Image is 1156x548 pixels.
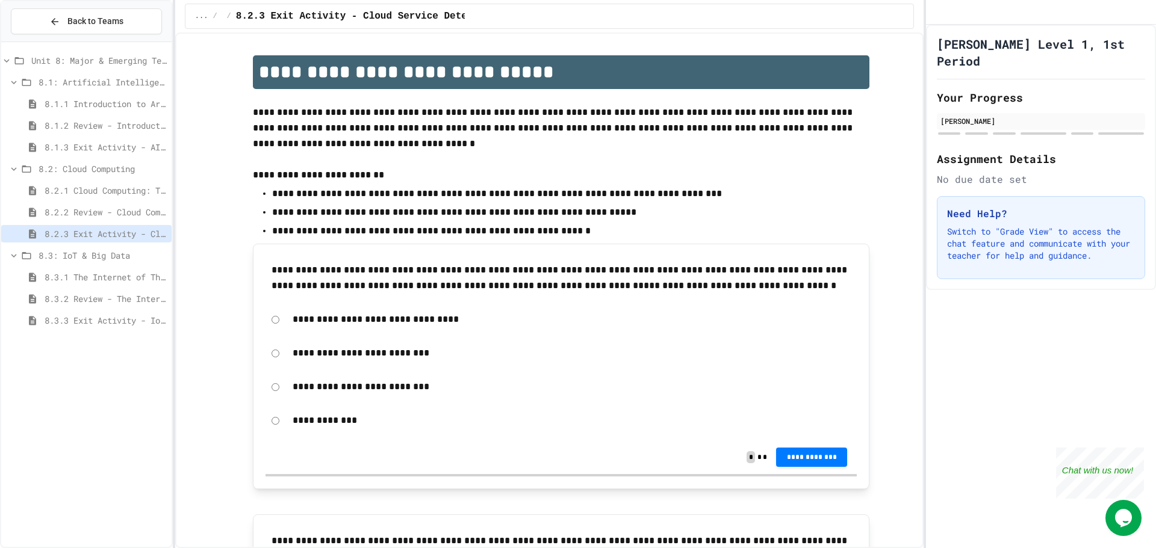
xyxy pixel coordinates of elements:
[31,54,167,67] span: Unit 8: Major & Emerging Technologies
[940,115,1142,126] div: [PERSON_NAME]
[45,227,167,240] span: 8.2.3 Exit Activity - Cloud Service Detective
[937,172,1145,186] div: No due date set
[937,89,1145,106] h2: Your Progress
[227,11,231,21] span: /
[45,314,167,327] span: 8.3.3 Exit Activity - IoT Data Detective Challenge
[947,206,1135,221] h3: Need Help?
[45,119,167,132] span: 8.1.2 Review - Introduction to Artificial Intelligence
[45,97,167,110] span: 8.1.1 Introduction to Artificial Intelligence
[937,35,1145,69] h1: [PERSON_NAME] Level 1, 1st Period
[45,292,167,305] span: 8.3.2 Review - The Internet of Things and Big Data
[39,249,167,262] span: 8.3: IoT & Big Data
[213,11,217,21] span: /
[11,8,162,34] button: Back to Teams
[937,150,1145,167] h2: Assignment Details
[45,141,167,153] span: 8.1.3 Exit Activity - AI Detective
[1105,500,1144,536] iframe: chat widget
[1056,448,1144,499] iframe: chat widget
[39,76,167,88] span: 8.1: Artificial Intelligence Basics
[67,15,123,28] span: Back to Teams
[45,206,167,218] span: 8.2.2 Review - Cloud Computing
[947,226,1135,262] p: Switch to "Grade View" to access the chat feature and communicate with your teacher for help and ...
[39,162,167,175] span: 8.2: Cloud Computing
[45,184,167,197] span: 8.2.1 Cloud Computing: Transforming the Digital World
[236,9,496,23] span: 8.2.3 Exit Activity - Cloud Service Detective
[45,271,167,283] span: 8.3.1 The Internet of Things and Big Data: Our Connected Digital World
[195,11,208,21] span: ...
